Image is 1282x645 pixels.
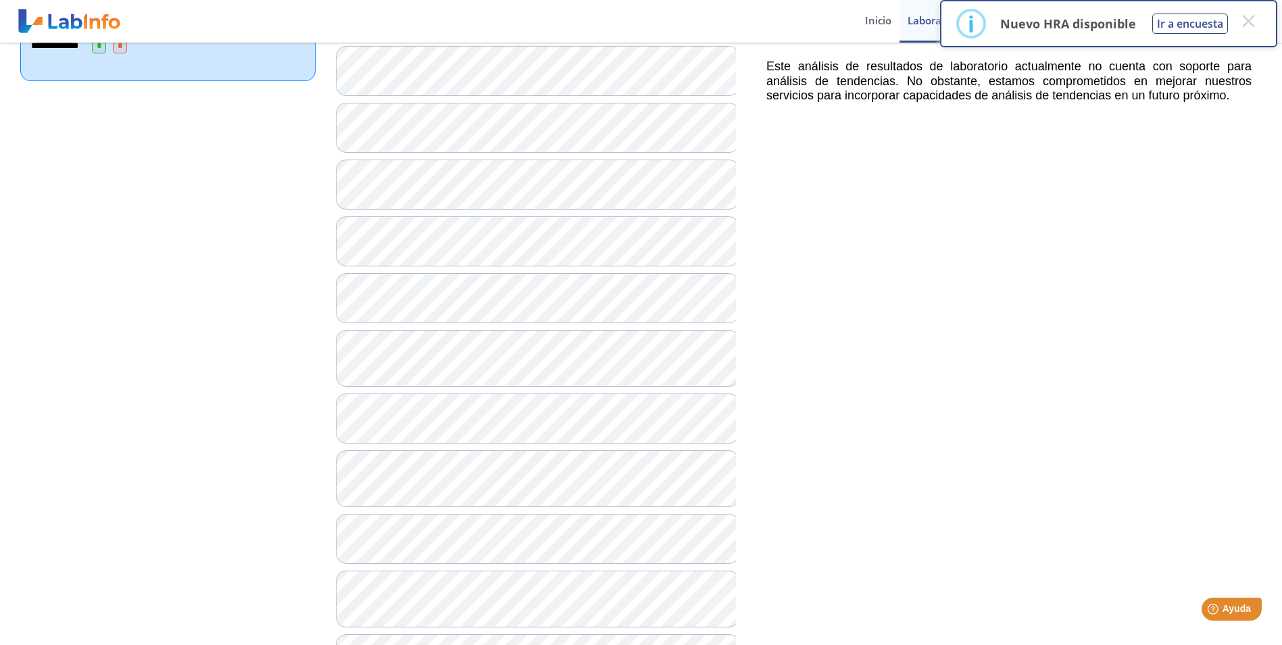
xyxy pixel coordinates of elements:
h5: Este análisis de resultados de laboratorio actualmente no cuenta con soporte para análisis de ten... [766,59,1252,103]
button: Ir a encuesta [1152,14,1228,34]
button: Close this dialog [1236,9,1260,33]
iframe: Help widget launcher [1162,592,1267,630]
div: i [968,11,975,36]
p: Nuevo HRA disponible [1000,16,1136,32]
